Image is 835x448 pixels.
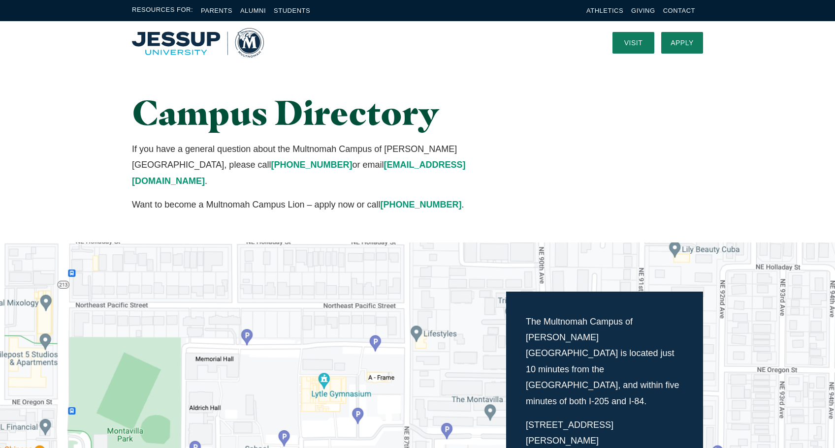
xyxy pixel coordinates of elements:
[132,28,264,58] img: Multnomah University Logo
[612,32,654,54] a: Visit
[132,28,264,58] a: Home
[274,7,310,14] a: Students
[132,160,465,185] a: [EMAIL_ADDRESS][DOMAIN_NAME]
[663,7,695,14] a: Contact
[201,7,232,14] a: Parents
[526,314,683,409] p: The Multnomah Campus of [PERSON_NAME][GEOGRAPHIC_DATA] is located just 10 minutes from the [GEOGR...
[132,197,507,212] p: Want to become a Multnomah Campus Lion – apply now or call .
[271,160,352,170] a: [PHONE_NUMBER]
[381,200,462,209] a: [PHONE_NUMBER]
[132,93,507,131] h1: Campus Directory
[586,7,623,14] a: Athletics
[631,7,655,14] a: Giving
[132,141,507,189] p: If you have a general question about the Multnomah Campus of [PERSON_NAME][GEOGRAPHIC_DATA], plea...
[240,7,266,14] a: Alumni
[661,32,703,54] a: Apply
[132,5,193,16] span: Resources For:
